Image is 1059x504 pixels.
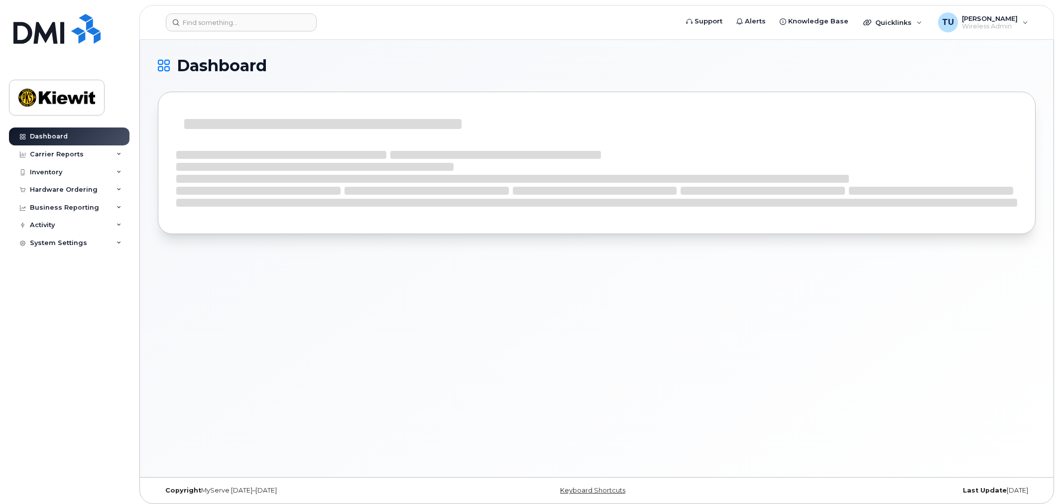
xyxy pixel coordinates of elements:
[963,487,1007,494] strong: Last Update
[560,487,625,494] a: Keyboard Shortcuts
[158,487,451,495] div: MyServe [DATE]–[DATE]
[743,487,1036,495] div: [DATE]
[177,58,267,73] span: Dashboard
[165,487,201,494] strong: Copyright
